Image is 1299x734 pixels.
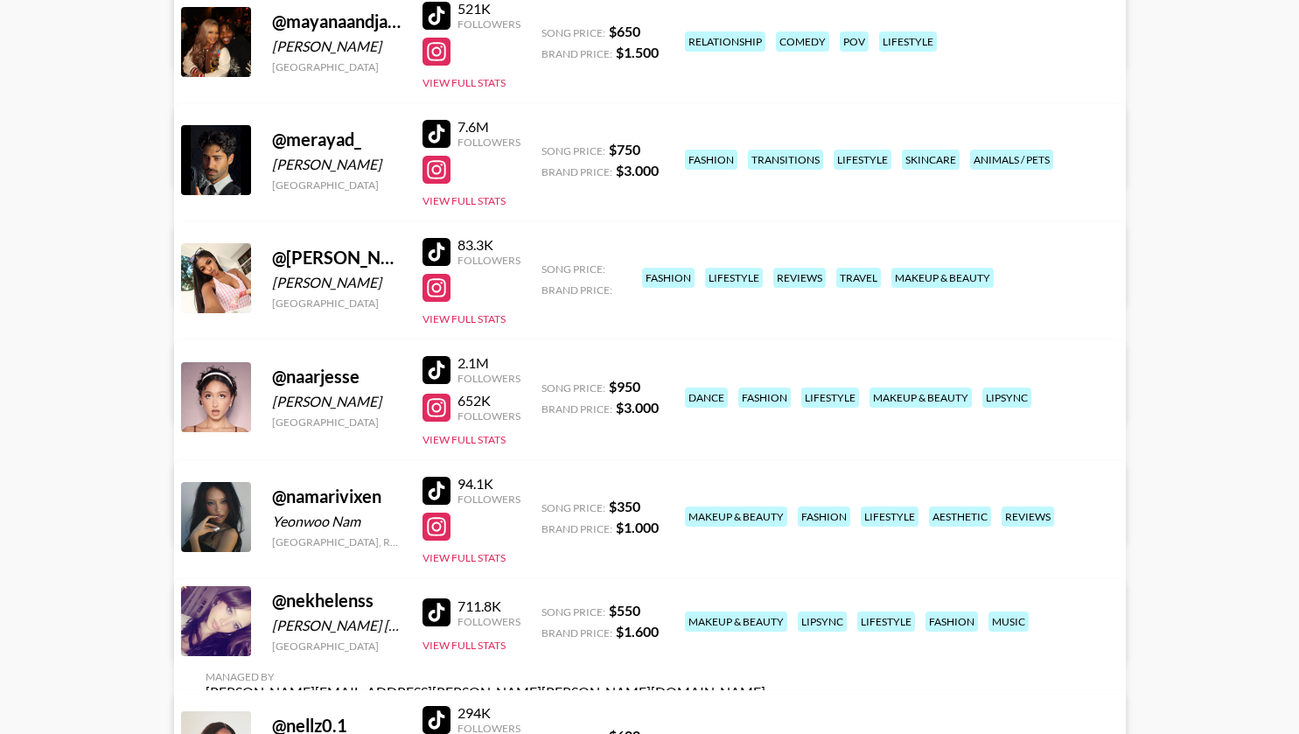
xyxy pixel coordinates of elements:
[272,129,402,150] div: @ merayad_
[609,23,640,39] strong: $ 650
[457,254,520,267] div: Followers
[685,31,765,52] div: relationship
[541,402,612,416] span: Brand Price:
[988,612,1029,632] div: music
[272,156,402,173] div: [PERSON_NAME]
[748,150,823,170] div: transitions
[272,393,402,410] div: [PERSON_NAME]
[836,268,881,288] div: travel
[891,268,994,288] div: makeup & beauty
[423,312,506,325] button: View Full Stats
[457,493,520,506] div: Followers
[773,268,826,288] div: reviews
[705,268,763,288] div: lifestyle
[541,522,612,535] span: Brand Price:
[541,26,605,39] span: Song Price:
[423,76,506,89] button: View Full Stats
[457,598,520,615] div: 711.8K
[457,392,520,409] div: 652K
[541,262,605,276] span: Song Price:
[272,416,402,429] div: [GEOGRAPHIC_DATA]
[929,507,991,527] div: aesthetic
[541,47,612,60] span: Brand Price:
[902,150,960,170] div: skincare
[798,612,847,632] div: lipsync
[272,366,402,388] div: @ naarjesse
[541,144,605,157] span: Song Price:
[685,507,787,527] div: makeup & beauty
[272,617,402,634] div: [PERSON_NAME] [PERSON_NAME]
[857,612,915,632] div: lifestyle
[457,118,520,136] div: 7.6M
[206,683,765,701] div: [PERSON_NAME][EMAIL_ADDRESS][PERSON_NAME][PERSON_NAME][DOMAIN_NAME]
[457,354,520,372] div: 2.1M
[541,283,612,297] span: Brand Price:
[834,150,891,170] div: lifestyle
[925,612,978,632] div: fashion
[457,615,520,628] div: Followers
[616,399,659,416] strong: $ 3.000
[616,44,659,60] strong: $ 1.500
[970,150,1053,170] div: animals / pets
[685,612,787,632] div: makeup & beauty
[685,388,728,408] div: dance
[541,501,605,514] span: Song Price:
[423,194,506,207] button: View Full Stats
[272,297,402,310] div: [GEOGRAPHIC_DATA]
[457,475,520,493] div: 94.1K
[616,519,659,535] strong: $ 1.000
[541,626,612,640] span: Brand Price:
[541,605,605,619] span: Song Price:
[616,623,659,640] strong: $ 1.600
[272,60,402,73] div: [GEOGRAPHIC_DATA]
[272,486,402,507] div: @ namarivixen
[423,551,506,564] button: View Full Stats
[272,640,402,653] div: [GEOGRAPHIC_DATA]
[457,17,520,31] div: Followers
[861,507,918,527] div: lifestyle
[1002,507,1054,527] div: reviews
[457,236,520,254] div: 83.3K
[272,274,402,291] div: [PERSON_NAME]
[206,670,765,683] div: Managed By
[272,513,402,530] div: Yeonwoo Nam
[616,162,659,178] strong: $ 3.000
[738,388,791,408] div: fashion
[776,31,829,52] div: comedy
[840,31,869,52] div: pov
[457,409,520,423] div: Followers
[609,141,640,157] strong: $ 750
[541,381,605,395] span: Song Price:
[272,10,402,32] div: @ mayanaandjarrell
[272,247,402,269] div: @ [PERSON_NAME]
[982,388,1031,408] div: lipsync
[541,165,612,178] span: Brand Price:
[642,268,695,288] div: fashion
[457,372,520,385] div: Followers
[609,498,640,514] strong: $ 350
[272,38,402,55] div: [PERSON_NAME]
[272,178,402,192] div: [GEOGRAPHIC_DATA]
[879,31,937,52] div: lifestyle
[423,433,506,446] button: View Full Stats
[869,388,972,408] div: makeup & beauty
[272,590,402,612] div: @ nekhelenss
[457,704,520,722] div: 294K
[457,136,520,149] div: Followers
[798,507,850,527] div: fashion
[609,378,640,395] strong: $ 950
[801,388,859,408] div: lifestyle
[609,602,640,619] strong: $ 550
[685,150,737,170] div: fashion
[423,639,506,652] button: View Full Stats
[272,535,402,549] div: [GEOGRAPHIC_DATA], Republic of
